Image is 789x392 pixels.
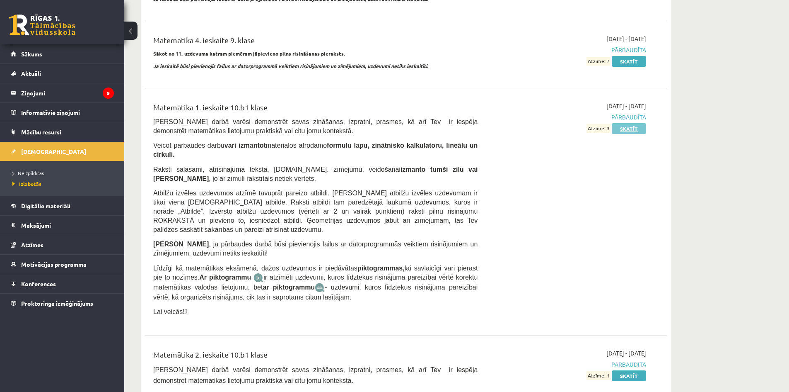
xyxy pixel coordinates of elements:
[21,216,114,235] legend: Maksājumi
[490,46,646,54] span: Pārbaudīta
[11,294,114,313] a: Proktoringa izmēģinājums
[21,83,114,102] legend: Ziņojumi
[11,103,114,122] a: Informatīvie ziņojumi
[11,142,114,161] a: [DEMOGRAPHIC_DATA]
[586,371,610,380] span: Atzīme: 1
[153,142,478,158] span: Veicot pārbaudes darbu materiālos atrodamo
[153,63,428,69] b: Ja ieskaitē būsi pievienojis failus ar datorprogrammā veiktiem risinājumiem un zīmējumiem, uzdevu...
[103,88,114,99] i: 9
[153,265,478,301] span: Līdzīgi kā matemātikas eksāmenā, dažos uzdevumos ir piedāvātas lai savlaicīgi vari pierast pie to...
[153,241,209,248] span: [PERSON_NAME]
[153,166,478,182] span: Raksti salasāmi, atrisinājuma teksta, [DOMAIN_NAME]. zīmējumu, veidošanai , jo ar zīmuli rakstīta...
[153,349,478,364] div: Matemātika 2. ieskaite 10.b1 klase
[153,190,478,233] span: Atbilžu izvēles uzdevumos atzīmē tavuprāt pareizo atbildi. [PERSON_NAME] atbilžu izvēles uzdevuma...
[357,265,405,272] b: piktogrammas,
[21,202,70,209] span: Digitālie materiāli
[153,366,478,384] span: [PERSON_NAME] darbā varēsi demonstrēt savas zināšanas, izpratni, prasmes, kā arī Tev ir iespēja d...
[21,241,43,248] span: Atzīmes
[153,34,478,50] div: Matemātika 4. ieskaite 9. klase
[21,280,56,287] span: Konferences
[11,83,114,102] a: Ziņojumi9
[153,241,478,257] span: , ja pārbaudes darbā būsi pievienojis failus ar datorprogrammās veiktiem risinājumiem un zīmējumi...
[11,196,114,215] a: Digitālie materiāli
[21,299,93,307] span: Proktoringa izmēģinājums
[490,113,646,122] span: Pārbaudīta
[21,128,61,136] span: Mācību resursi
[153,102,478,117] div: Matemātika 1. ieskaite 10.b1 klase
[11,44,114,63] a: Sākums
[185,308,187,315] span: J
[21,70,41,77] span: Aktuāli
[12,170,44,176] span: Neizpildītās
[401,166,425,173] b: izmanto
[612,56,646,67] a: Skatīt
[253,273,263,282] img: JfuEzvunn4EvwAAAAASUVORK5CYII=
[315,283,325,292] img: wKvN42sLe3LLwAAAABJRU5ErkJggg==
[586,124,610,133] span: Atzīme: 3
[153,50,345,57] strong: Sākot no 11. uzdevuma katram piemēram jāpievieno pilns risināšanas pieraksts.
[606,34,646,43] span: [DATE] - [DATE]
[12,180,41,187] span: Izlabotās
[612,370,646,381] a: Skatīt
[153,118,478,134] span: [PERSON_NAME] darbā varēsi demonstrēt savas zināšanas, izpratni, prasmes, kā arī Tev ir iespēja d...
[11,64,114,83] a: Aktuāli
[11,255,114,274] a: Motivācijas programma
[21,148,86,155] span: [DEMOGRAPHIC_DATA]
[199,274,251,281] b: Ar piktogrammu
[21,103,114,122] legend: Informatīvie ziņojumi
[490,360,646,369] span: Pārbaudīta
[606,349,646,358] span: [DATE] - [DATE]
[12,180,116,187] a: Izlabotās
[586,57,610,66] span: Atzīme: 7
[606,102,646,110] span: [DATE] - [DATE]
[11,216,114,235] a: Maksājumi
[153,308,185,315] span: Lai veicās!
[11,274,114,293] a: Konferences
[11,122,114,141] a: Mācību resursi
[21,50,42,58] span: Sākums
[12,169,116,177] a: Neizpildītās
[11,235,114,254] a: Atzīmes
[263,284,325,291] b: ar piktogrammu
[612,123,646,134] a: Skatīt
[21,261,87,268] span: Motivācijas programma
[9,15,75,35] a: Rīgas 1. Tālmācības vidusskola
[153,166,478,182] b: tumši zilu vai [PERSON_NAME]
[224,142,266,149] b: vari izmantot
